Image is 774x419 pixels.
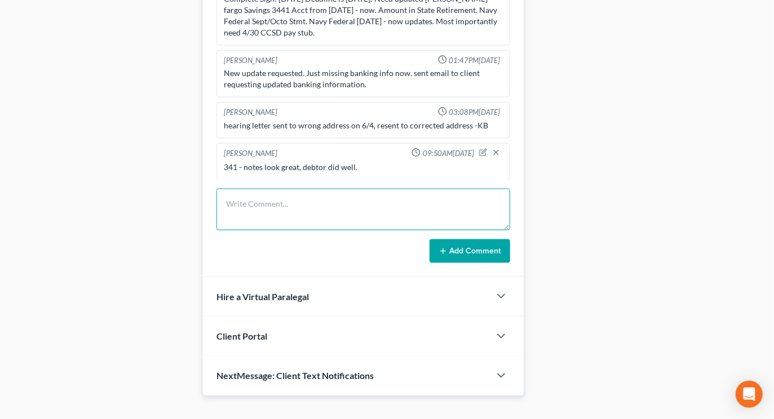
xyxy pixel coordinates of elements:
[216,331,267,341] span: Client Portal
[449,107,501,118] span: 03:08PM[DATE]
[224,148,277,159] div: [PERSON_NAME]
[216,370,374,381] span: NextMessage: Client Text Notifications
[449,55,501,66] span: 01:47PM[DATE]
[224,162,502,173] div: 341 - notes look great, debtor did well.
[423,148,475,159] span: 09:50AM[DATE]
[224,120,502,131] div: hearing letter sent to wrong address on 6/4, resent to corrected address -KB
[430,239,510,263] button: Add Comment
[216,291,309,302] span: Hire a Virtual Paralegal
[224,107,277,118] div: [PERSON_NAME]
[736,381,763,408] div: Open Intercom Messenger
[224,55,277,66] div: [PERSON_NAME]
[224,68,502,90] div: New update requested. Just missing banking info now. sent email to client requesting updated bank...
